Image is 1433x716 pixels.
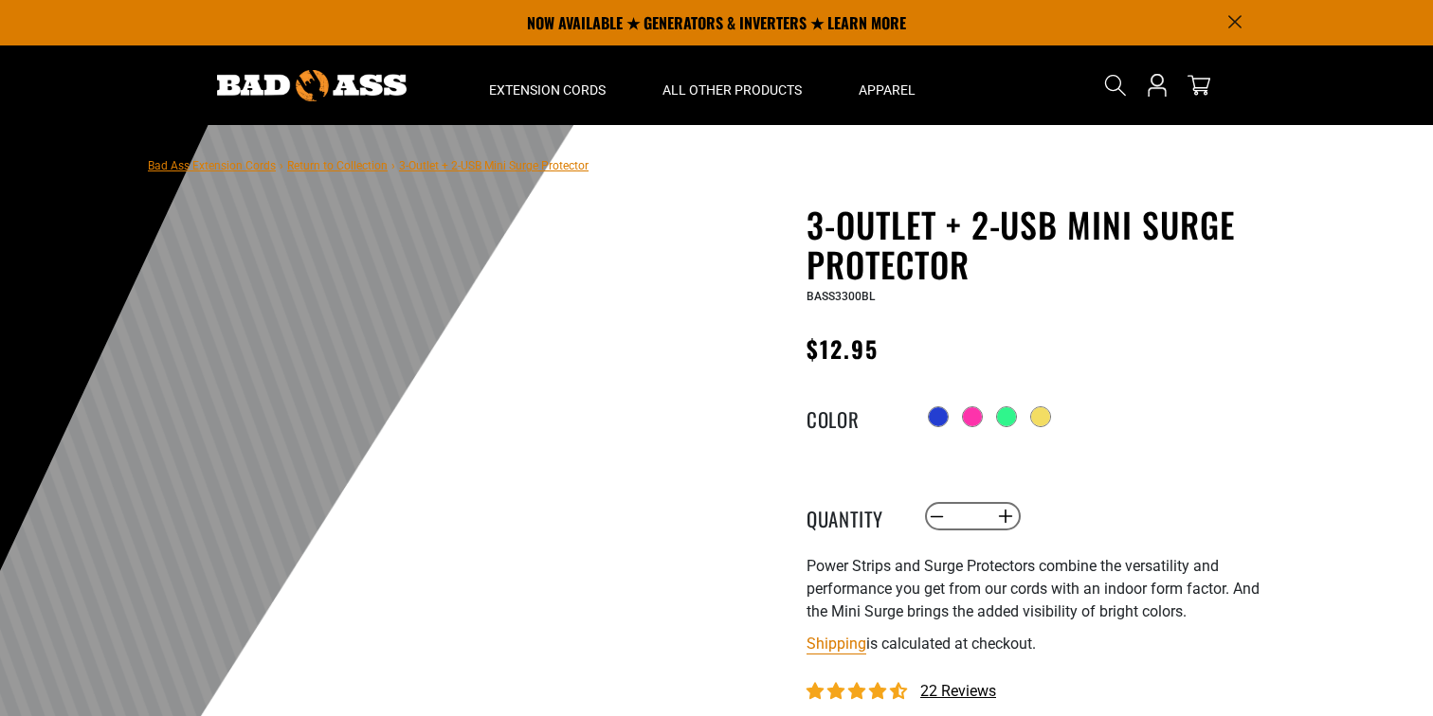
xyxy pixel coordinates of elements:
span: 3-Outlet + 2-USB Mini Surge Protector [399,159,589,172]
span: All Other Products [662,81,802,98]
span: BASS3300BL [807,290,875,303]
label: Quantity [807,504,901,528]
summary: Extension Cords [461,45,634,125]
h1: 3-Outlet + 2-USB Mini Surge Protector [807,205,1271,284]
img: Bad Ass Extension Cords [217,70,407,101]
nav: breadcrumbs [148,153,589,176]
div: is calculated at checkout. [807,631,1271,656]
span: › [280,159,283,172]
summary: Apparel [830,45,944,125]
span: $12.95 [807,331,879,366]
a: Return to Collection [287,159,388,172]
a: Bad Ass Extension Cords [148,159,276,172]
summary: All Other Products [634,45,830,125]
span: 22 reviews [920,682,996,700]
legend: Color [807,404,901,429]
span: 4.36 stars [807,683,911,701]
span: Apparel [859,81,916,98]
p: Power Strips and Surge Protectors combine the versatility and performance you get from our cords ... [807,555,1271,623]
span: Extension Cords [489,81,606,98]
summary: Search [1100,70,1131,100]
span: › [391,159,395,172]
a: Shipping [807,635,866,653]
